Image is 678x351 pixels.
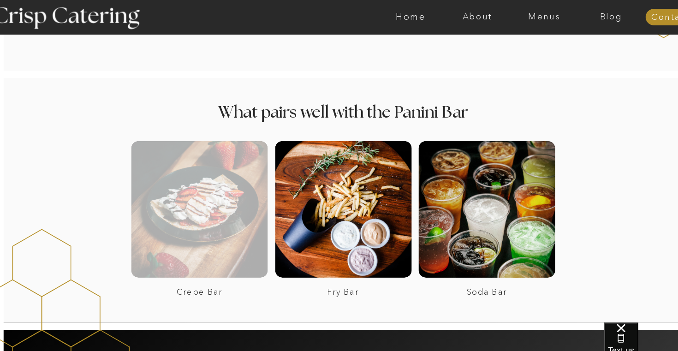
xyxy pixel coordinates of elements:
[141,272,266,280] a: Crepe Bar
[168,99,511,117] h2: What pairs well with the Panini Bar
[276,272,402,280] a: Fry Bar
[625,12,672,21] a: Contact
[371,12,434,21] a: Home
[586,305,678,351] iframe: podium webchat widget bubble
[561,12,624,21] a: Blog
[498,12,561,21] a: Menus
[434,12,498,21] a: About
[412,272,538,280] a: Soda Bar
